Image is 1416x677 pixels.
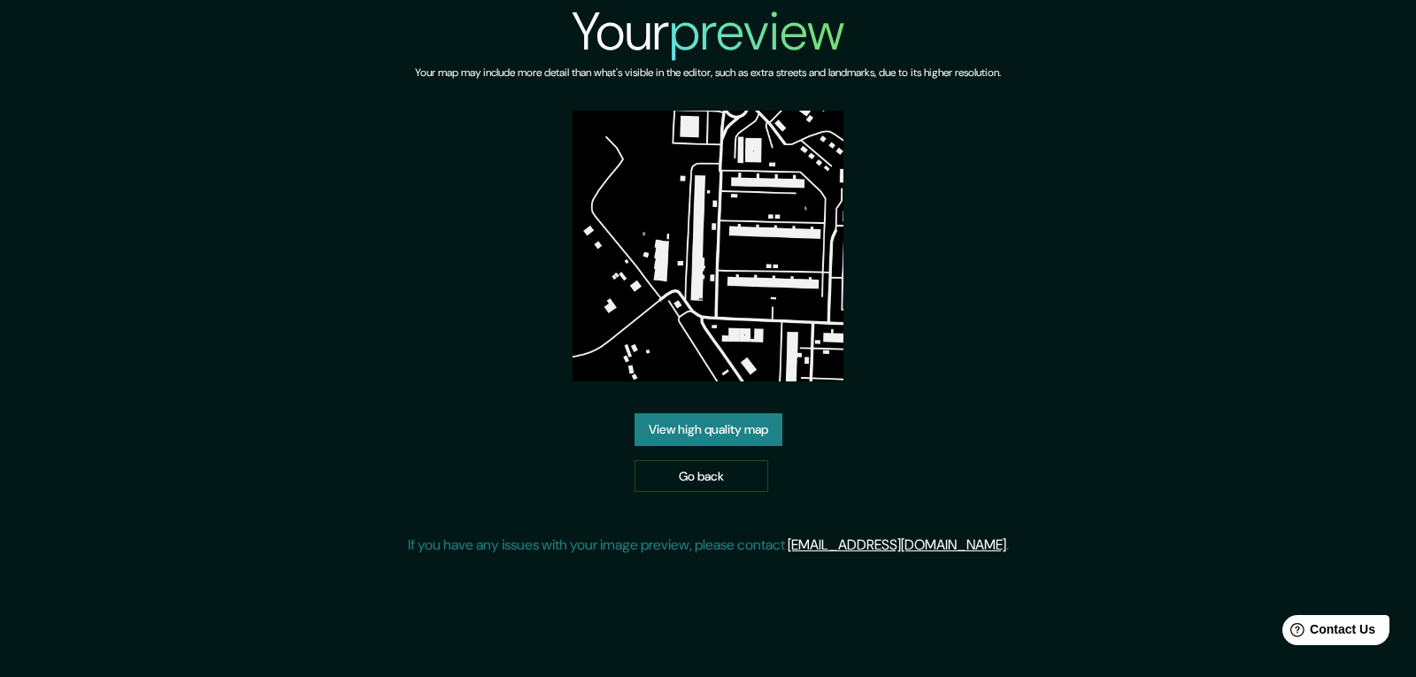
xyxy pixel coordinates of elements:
[415,64,1001,82] h6: Your map may include more detail than what's visible in the editor, such as extra streets and lan...
[635,413,782,446] a: View high quality map
[408,535,1009,556] p: If you have any issues with your image preview, please contact .
[573,111,843,381] img: created-map-preview
[788,535,1006,554] a: [EMAIL_ADDRESS][DOMAIN_NAME]
[635,460,768,493] a: Go back
[1258,608,1397,658] iframe: Help widget launcher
